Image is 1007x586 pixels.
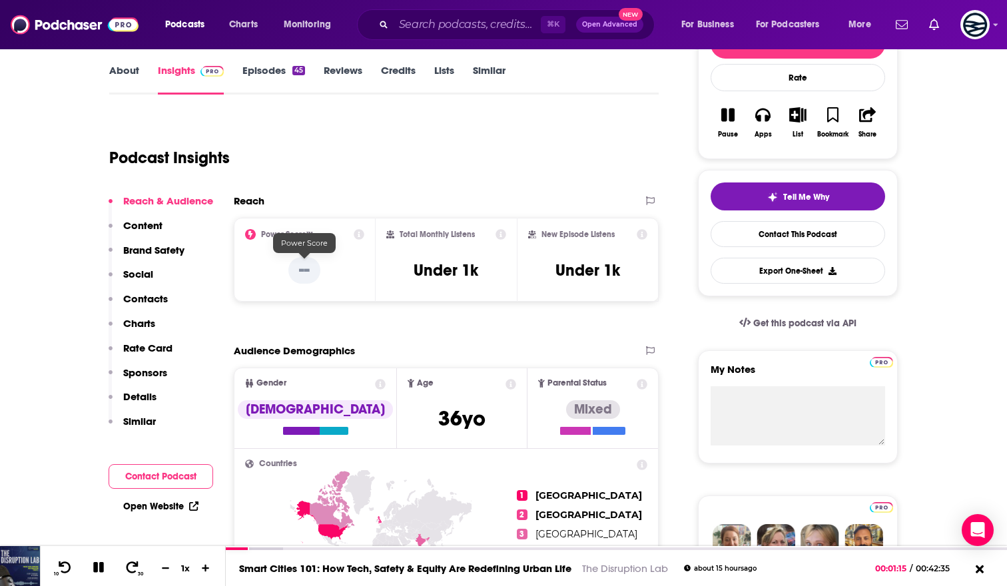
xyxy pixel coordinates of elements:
[123,268,153,280] p: Social
[123,292,168,305] p: Contacts
[576,17,643,33] button: Open AdvancedNew
[238,400,393,419] div: [DEMOGRAPHIC_DATA]
[123,194,213,207] p: Reach & Audience
[960,10,990,39] span: Logged in as GlobalPrairie
[535,509,642,521] span: [GEOGRAPHIC_DATA]
[273,233,336,253] div: Power Score
[109,292,168,317] button: Contacts
[274,14,348,35] button: open menu
[109,148,230,168] h1: Podcast Insights
[767,192,778,202] img: tell me why sparkle
[434,64,454,95] a: Lists
[753,318,856,329] span: Get this podcast via API
[370,9,667,40] div: Search podcasts, credits, & more...
[54,571,59,577] span: 10
[261,230,313,239] h2: Power Score™
[324,64,362,95] a: Reviews
[729,307,867,340] a: Get this podcast via API
[745,99,780,146] button: Apps
[870,500,893,513] a: Pro website
[158,64,224,95] a: InsightsPodchaser Pro
[844,524,883,563] img: Jon Profile
[234,194,264,207] h2: Reach
[858,131,876,139] div: Share
[292,66,305,75] div: 45
[394,14,541,35] input: Search podcasts, credits, & more...
[672,14,751,35] button: open menu
[711,221,885,247] a: Contact This Podcast
[960,10,990,39] button: Show profile menu
[890,13,913,36] a: Show notifications dropdown
[912,563,963,573] span: 00:42:35
[109,268,153,292] button: Social
[123,219,163,232] p: Content
[875,563,910,573] span: 00:01:15
[234,344,355,357] h2: Audience Demographics
[541,230,615,239] h2: New Episode Listens
[381,64,416,95] a: Credits
[517,490,527,501] span: 1
[555,260,620,280] h3: Under 1k
[174,563,197,573] div: 1 x
[566,400,620,419] div: Mixed
[123,390,157,403] p: Details
[414,260,478,280] h3: Under 1k
[138,571,143,577] span: 30
[781,99,815,146] button: List
[711,363,885,386] label: My Notes
[848,15,871,34] span: More
[960,10,990,39] img: User Profile
[109,464,213,489] button: Contact Podcast
[229,15,258,34] span: Charts
[713,524,751,563] img: Sydney Profile
[793,131,803,139] div: List
[541,16,565,33] span: ⌘ K
[850,99,885,146] button: Share
[200,66,224,77] img: Podchaser Pro
[711,258,885,284] button: Export One-Sheet
[473,64,505,95] a: Similar
[438,406,486,432] span: 36 yo
[783,192,829,202] span: Tell Me Why
[870,502,893,513] img: Podchaser Pro
[165,15,204,34] span: Podcasts
[718,131,738,139] div: Pause
[242,64,305,95] a: Episodes45
[711,99,745,146] button: Pause
[109,366,167,391] button: Sponsors
[910,563,912,573] span: /
[747,14,839,35] button: open menu
[109,219,163,244] button: Content
[839,14,888,35] button: open menu
[417,379,434,388] span: Age
[684,565,757,572] div: about 15 hours ago
[51,560,77,577] button: 10
[123,415,156,428] p: Similar
[259,459,297,468] span: Countries
[756,15,820,34] span: For Podcasters
[284,15,331,34] span: Monitoring
[123,317,155,330] p: Charts
[109,415,156,439] button: Similar
[711,182,885,210] button: tell me why sparkleTell Me Why
[535,489,642,501] span: [GEOGRAPHIC_DATA]
[123,244,184,256] p: Brand Safety
[962,514,994,546] div: Open Intercom Messenger
[11,12,139,37] img: Podchaser - Follow, Share and Rate Podcasts
[711,64,885,91] div: Rate
[582,562,668,575] a: The Disruption Lab
[123,366,167,379] p: Sponsors
[517,509,527,520] span: 2
[815,99,850,146] button: Bookmark
[123,342,172,354] p: Rate Card
[535,528,637,540] span: [GEOGRAPHIC_DATA]
[582,21,637,28] span: Open Advanced
[757,524,795,563] img: Barbara Profile
[109,317,155,342] button: Charts
[109,194,213,219] button: Reach & Audience
[220,14,266,35] a: Charts
[288,257,320,284] p: --
[109,390,157,415] button: Details
[870,355,893,368] a: Pro website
